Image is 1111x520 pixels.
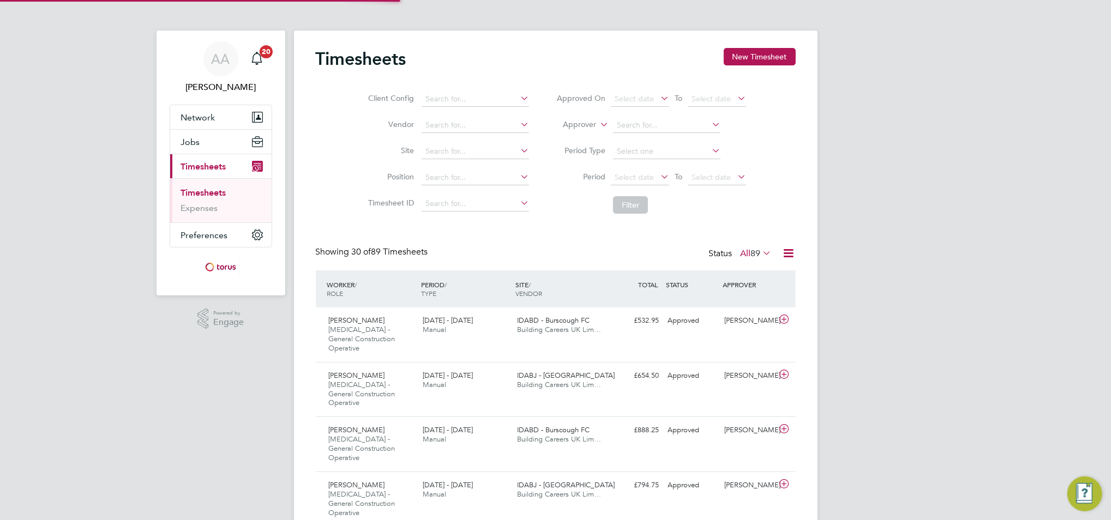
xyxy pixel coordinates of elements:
[181,161,226,172] span: Timesheets
[418,275,513,303] div: PERIOD
[260,45,273,58] span: 20
[325,275,419,303] div: WORKER
[423,434,446,444] span: Manual
[720,476,777,494] div: [PERSON_NAME]
[423,480,473,489] span: [DATE] - [DATE]
[213,309,244,318] span: Powered by
[724,48,796,65] button: New Timesheet
[607,367,664,385] div: £654.50
[692,94,731,104] span: Select date
[170,154,272,178] button: Timesheets
[607,421,664,439] div: £888.25
[517,425,590,434] span: IDABD - Burscough FC
[1067,476,1102,511] button: Engage Resource Center
[365,172,414,182] label: Position
[329,371,385,380] span: [PERSON_NAME]
[671,170,686,184] span: To
[517,489,601,499] span: Building Careers UK Lim…
[741,248,772,259] label: All
[213,318,244,327] span: Engage
[157,31,285,295] nav: Main navigation
[720,312,777,330] div: [PERSON_NAME]
[316,48,406,70] h2: Timesheets
[664,312,720,330] div: Approved
[352,246,428,257] span: 89 Timesheets
[709,246,774,262] div: Status
[365,146,414,155] label: Site
[613,118,720,133] input: Search for...
[329,380,395,408] span: [MEDICAL_DATA] - General Construction Operative
[422,144,529,159] input: Search for...
[329,434,395,462] span: [MEDICAL_DATA] - General Construction Operative
[445,280,447,289] span: /
[517,325,601,334] span: Building Careers UK Lim…
[547,119,596,130] label: Approver
[422,170,529,185] input: Search for...
[329,325,395,353] span: [MEDICAL_DATA] - General Construction Operative
[421,289,436,298] span: TYPE
[329,489,395,517] span: [MEDICAL_DATA] - General Construction Operative
[639,280,658,289] span: TOTAL
[664,421,720,439] div: Approved
[365,93,414,103] label: Client Config
[329,425,385,434] span: [PERSON_NAME]
[365,119,414,129] label: Vendor
[197,309,244,329] a: Powered byEngage
[720,367,777,385] div: [PERSON_NAME]
[181,230,228,240] span: Preferences
[422,196,529,211] input: Search for...
[615,172,654,182] span: Select date
[316,246,430,258] div: Showing
[556,146,605,155] label: Period Type
[329,480,385,489] span: [PERSON_NAME]
[365,198,414,208] label: Timesheet ID
[170,41,272,94] a: AA[PERSON_NAME]
[181,188,226,198] a: Timesheets
[181,112,215,123] span: Network
[170,130,272,154] button: Jobs
[515,289,542,298] span: VENDOR
[181,203,218,213] a: Expenses
[607,312,664,330] div: £532.95
[517,480,615,489] span: IDABJ - [GEOGRAPHIC_DATA]
[671,91,686,105] span: To
[517,380,601,389] span: Building Careers UK Lim…
[556,93,605,103] label: Approved On
[170,81,272,94] span: Andy Armer
[607,476,664,494] div: £794.75
[423,489,446,499] span: Manual
[423,380,446,389] span: Manual
[423,425,473,434] span: [DATE] - [DATE]
[170,178,272,222] div: Timesheets
[327,289,344,298] span: ROLE
[751,248,761,259] span: 89
[692,172,731,182] span: Select date
[613,196,648,214] button: Filter
[170,223,272,247] button: Preferences
[423,325,446,334] span: Manual
[613,144,720,159] input: Select one
[170,105,272,129] button: Network
[664,367,720,385] div: Approved
[664,476,720,494] div: Approved
[513,275,607,303] div: SITE
[352,246,371,257] span: 30 of
[422,118,529,133] input: Search for...
[615,94,654,104] span: Select date
[517,316,590,325] span: IDABD - Burscough FC
[720,421,777,439] div: [PERSON_NAME]
[517,371,615,380] span: IDABJ - [GEOGRAPHIC_DATA]
[170,258,272,276] a: Go to home page
[720,275,777,294] div: APPROVER
[329,316,385,325] span: [PERSON_NAME]
[422,92,529,107] input: Search for...
[212,52,230,66] span: AA
[664,275,720,294] div: STATUS
[246,41,268,76] a: 20
[201,258,239,276] img: torus-logo-retina.png
[556,172,605,182] label: Period
[423,371,473,380] span: [DATE] - [DATE]
[181,137,200,147] span: Jobs
[423,316,473,325] span: [DATE] - [DATE]
[355,280,357,289] span: /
